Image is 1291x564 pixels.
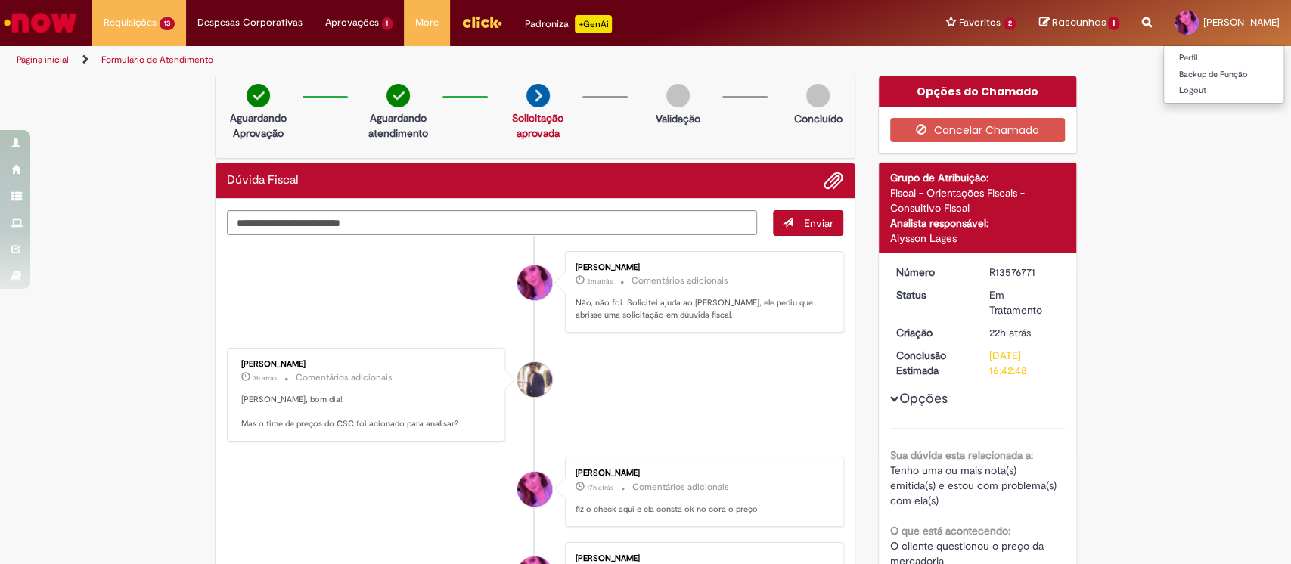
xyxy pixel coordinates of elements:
span: Enviar [804,216,833,230]
div: [PERSON_NAME] [576,554,827,563]
button: Adicionar anexos [824,171,843,191]
textarea: Digite sua mensagem aqui... [227,210,758,236]
small: Comentários adicionais [632,481,729,494]
small: Comentários adicionais [632,274,728,287]
a: Logout [1164,82,1283,99]
div: Grupo de Atribuição: [890,170,1065,185]
img: ServiceNow [2,8,79,38]
div: R13576771 [989,265,1060,280]
div: Lizandra Henriques Silva [517,472,552,507]
span: 3h atrás [253,373,277,383]
a: Formulário de Atendimento [101,54,213,66]
div: [PERSON_NAME] [576,469,827,478]
img: click_logo_yellow_360x200.png [461,11,502,33]
p: Aguardando Aprovação [222,110,295,141]
img: img-circle-grey.png [806,84,830,107]
a: Rascunhos [1038,16,1119,30]
div: Padroniza [525,15,612,33]
div: Analista responsável: [890,215,1065,231]
div: [PERSON_NAME] [576,263,827,272]
dt: Status [885,287,978,302]
span: 13 [160,17,175,30]
span: Rascunhos [1051,15,1106,29]
dt: Número [885,265,978,280]
span: 1 [1108,17,1119,30]
div: Opções do Chamado [879,76,1076,107]
div: Em Tratamento [989,287,1060,318]
div: [PERSON_NAME] [241,360,493,369]
time: 30/09/2025 10:50:25 [587,277,613,286]
p: Aguardando atendimento [362,110,435,141]
span: Tenho uma ou mais nota(s) emitida(s) e estou com problema(s) com ela(s) [890,463,1060,507]
dt: Criação [885,325,978,340]
ul: Trilhas de página [11,46,849,74]
a: Solicitação aprovada [512,111,563,140]
span: [PERSON_NAME] [1203,16,1280,29]
div: Gabriel Rodrigues Barao [517,362,552,397]
span: Favoritos [959,15,1001,30]
div: Alysson Lages [890,231,1065,246]
span: 17h atrás [587,483,613,492]
a: Página inicial [17,54,69,66]
b: Sua dúvida esta relacionada a: [890,448,1033,462]
span: Aprovações [325,15,379,30]
b: O que está acontecendo: [890,524,1010,538]
img: img-circle-grey.png [666,84,690,107]
span: More [415,15,439,30]
a: Perfil [1164,50,1283,67]
div: [DATE] 16:42:48 [989,348,1060,378]
span: 1 [382,17,393,30]
small: Comentários adicionais [296,371,393,384]
span: 2m atrás [587,277,613,286]
span: 2 [1004,17,1016,30]
p: [PERSON_NAME], bom dia! Mas o time de preços do CSC foi acionado para analisar? [241,394,493,429]
a: Backup de Função [1164,67,1283,83]
time: 29/09/2025 17:36:03 [587,483,613,492]
p: +GenAi [575,15,612,33]
h2: Dúvida Fiscal Histórico de tíquete [227,174,299,187]
span: Despesas Corporativas [197,15,303,30]
img: arrow-next.png [526,84,550,107]
img: check-circle-green.png [247,84,270,107]
p: Concluído [793,111,842,126]
p: Validação [656,111,700,126]
dt: Conclusão Estimada [885,348,978,378]
p: Não, não foi. Solicitei ajuda ao [PERSON_NAME], ele pediu que abrisse uma solicitação em dúuvida ... [576,297,827,321]
p: fiz o check aqui e ela consta ok no cora o preço [576,504,827,516]
time: 29/09/2025 13:13:39 [989,326,1031,339]
div: Lizandra Henriques Silva [517,265,552,300]
span: Requisições [104,15,157,30]
span: 22h atrás [989,326,1031,339]
button: Enviar [773,210,843,236]
div: Fiscal - Orientações Fiscais - Consultivo Fiscal [890,185,1065,215]
div: 29/09/2025 13:13:39 [989,325,1060,340]
button: Cancelar Chamado [890,118,1065,142]
img: check-circle-green.png [386,84,410,107]
time: 30/09/2025 08:19:48 [253,373,277,383]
